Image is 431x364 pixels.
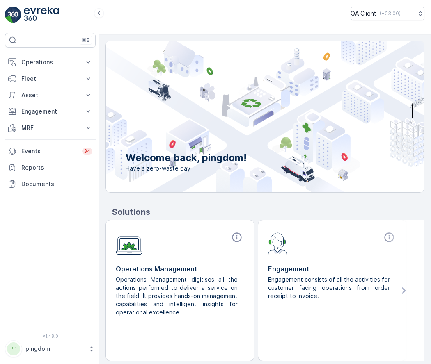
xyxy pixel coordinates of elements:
[21,164,92,172] p: Reports
[5,7,21,23] img: logo
[21,58,79,66] p: Operations
[126,151,247,164] p: Welcome back, pingdom!
[84,148,91,155] p: 34
[21,91,79,99] p: Asset
[21,124,79,132] p: MRF
[380,10,401,17] p: ( +03:00 )
[268,275,390,300] p: Engagement consists of all the activities for customer facing operations from order receipt to in...
[24,7,59,23] img: logo_light-DOdMpM7g.png
[82,37,90,43] p: ⌘B
[5,71,96,87] button: Fleet
[126,164,247,173] span: Have a zero-waste day
[5,340,96,357] button: PPpingdom
[268,232,287,255] img: module-icon
[351,7,424,20] button: QA Client(+03:00)
[5,54,96,71] button: Operations
[5,143,96,159] a: Events34
[21,180,92,188] p: Documents
[21,147,77,155] p: Events
[351,9,376,18] p: QA Client
[5,176,96,192] a: Documents
[268,264,397,274] p: Engagement
[5,159,96,176] a: Reports
[116,232,142,255] img: module-icon
[5,120,96,136] button: MRF
[116,264,244,274] p: Operations Management
[21,107,79,116] p: Engagement
[5,334,96,339] span: v 1.48.0
[21,75,79,83] p: Fleet
[5,103,96,120] button: Engagement
[69,41,424,192] img: city illustration
[25,345,84,353] p: pingdom
[116,275,238,316] p: Operations Management digitises all the actions performed to deliver a service on the field. It p...
[7,342,20,355] div: PP
[112,206,424,218] p: Solutions
[5,87,96,103] button: Asset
